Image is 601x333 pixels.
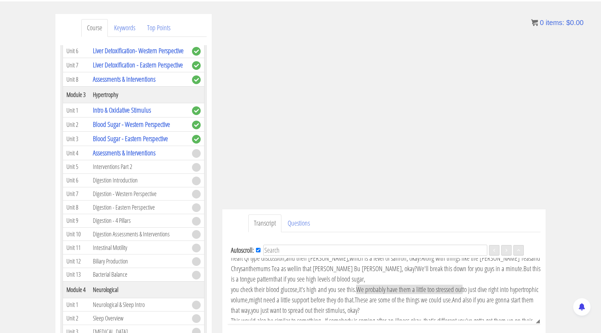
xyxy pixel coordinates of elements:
th: Module 3 [63,87,90,103]
span: you just want to spread out their stimulus, okay? [251,306,360,315]
td: Digestion - 4 Pillars [89,214,189,228]
td: Unit 11 [63,241,90,254]
span: But this is a tongue pattern [231,264,540,284]
span: complete [192,135,201,144]
td: Unit 8 [63,201,90,214]
span: complete [192,121,201,129]
td: Interventions Part 2 [89,160,189,174]
td: Biliary Production [89,254,189,268]
td: Unit 1 [63,103,90,117]
span: okay, that's different, [411,316,458,325]
td: Bacterial Balance [89,268,189,281]
a: Questions [282,214,315,232]
a: Assessments & Interventions [93,148,155,157]
th: Module 4 [63,281,90,298]
td: Unit 5 [63,160,90,174]
a: Transcript [248,214,281,232]
td: Unit 3 [63,132,90,146]
span: and Chrysanthemums Tea as well [231,253,540,273]
td: Sleep Overview [89,311,189,325]
a: Liver Detoxification- Western Perspective [93,46,184,55]
td: Unit 7 [63,187,90,201]
span: and then [PERSON_NAME], [286,253,350,263]
td: Unit 2 [63,117,90,132]
td: Neurological & Sleep Intro [89,298,189,311]
a: Intro & Oxidative Stimulus [93,105,151,115]
span: which is a level of saffron, okay? [350,253,422,263]
th: Hypertrophy [89,87,189,103]
td: Intestinal Motility [89,241,189,254]
span: We probably have them a little too stressed out [356,285,463,294]
a: Liver Detoxification - Eastern Perspective [93,60,183,70]
span: items: [546,19,564,26]
span: complete [192,47,201,56]
a: Assessments & Interventions [93,74,155,84]
td: Digestion - Western Perspective [89,187,189,201]
span: These are some of the things we could use. [355,295,452,304]
span: If somebody is coming after an illness, [325,316,411,325]
td: Unit 2 [63,311,90,325]
span: And also if you are gonna start them that way, [231,295,534,315]
td: Unit 13 [63,268,90,281]
td: Unit 9 [63,214,90,228]
span: might need a little support before they do that. [249,295,355,304]
span: to just dive right into hypertrophic volume, [231,285,538,304]
th: Neurological [89,281,189,298]
td: Unit 10 [63,227,90,241]
span: This would also be similar to something... [231,316,325,325]
td: Unit 7 [63,58,90,72]
td: Digestion - Eastern Perspective [89,201,189,214]
td: Digestion Introduction [89,173,189,187]
a: Keywords [109,19,141,37]
img: icon11.png [531,19,538,26]
input: Search [263,245,487,256]
a: Top Points [142,19,176,37]
span: We'll break this down for you guys in a minute. [417,264,523,273]
td: Unit 8 [63,72,90,87]
span: $ [566,19,570,26]
td: Unit 6 [63,173,90,187]
a: Blood Sugar - Western Perspective [93,120,170,129]
a: 0 items: $0.00 [531,19,584,26]
td: Unit 12 [63,254,90,268]
span: complete [192,61,201,70]
bdi: 0.00 [566,19,584,26]
span: Along with things like the [PERSON_NAME] Teas [422,253,531,263]
td: Unit 1 [63,298,90,311]
td: Unit 4 [63,146,90,160]
span: in that [PERSON_NAME] Bu [PERSON_NAME], okay? [297,264,417,273]
span: 0 [540,19,544,26]
span: complete [192,75,201,84]
span: Magnesium, this is our heart Qi type discussion, [231,243,528,263]
a: Course [81,19,108,37]
span: complete [192,106,201,115]
td: Digestion Assessments & Interventions [89,227,189,241]
span: that if you see high levels of blood sugar, [273,274,365,284]
td: Unit 6 [63,44,90,58]
a: Blood Sugar - Eastern Perspective [93,134,168,143]
span: you check their blood glucose, [231,285,299,294]
span: it's high and you see this. [299,285,356,294]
